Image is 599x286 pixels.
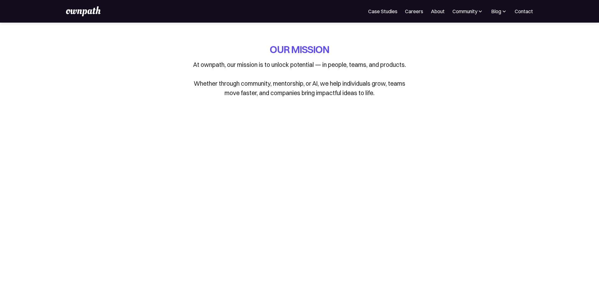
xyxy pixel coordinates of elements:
a: Contact [515,8,533,15]
div: Blog [491,8,507,15]
a: About [431,8,445,15]
div: Community [452,8,483,15]
h1: OUR MISSION [270,43,329,56]
p: At ownpath, our mission is to unlock potential — in people, teams, and products. Whether through ... [190,60,410,98]
div: Community [452,8,477,15]
a: Careers [405,8,423,15]
div: Blog [491,8,501,15]
a: Case Studies [368,8,397,15]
